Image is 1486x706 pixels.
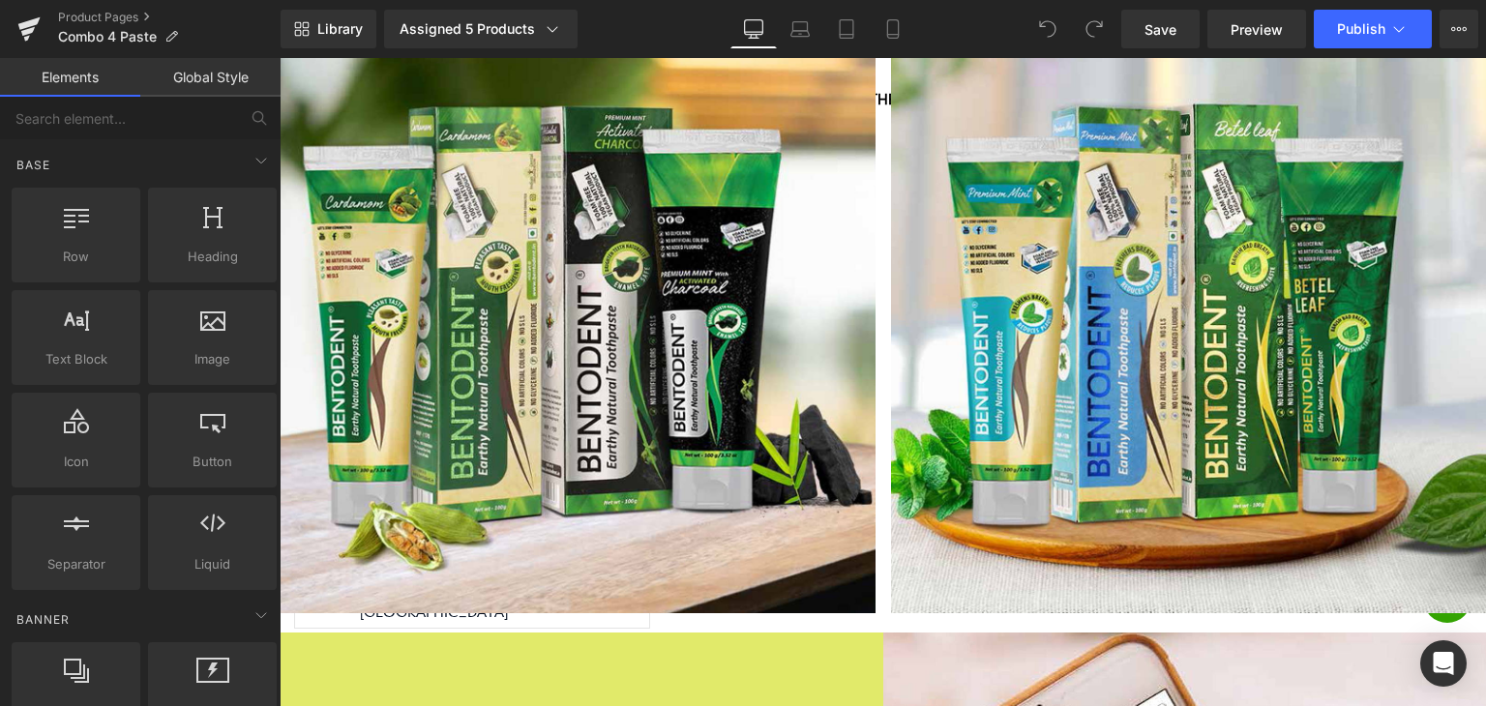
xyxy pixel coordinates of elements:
span: Heading [154,247,271,267]
button: Publish [1314,10,1432,48]
a: Global Style [140,58,281,97]
span: Row [17,247,134,267]
span: Liquid [154,554,271,574]
button: More [1440,10,1478,48]
span: Library [317,20,363,38]
div: Assigned 5 Products [400,19,562,39]
span: Button [154,452,271,472]
span: Banner [15,610,72,629]
span: Preview [1231,19,1283,40]
a: Desktop [730,10,777,48]
button: Redo [1075,10,1114,48]
span: Image [154,349,271,369]
span: Combo 4 Paste [58,29,157,44]
a: Laptop [777,10,823,48]
span: Save [1144,19,1176,40]
span: Separator [17,554,134,574]
span: Base [15,156,52,174]
span: Icon [17,452,134,472]
a: Product Pages [58,10,281,25]
span: Text Block [17,349,134,369]
span: Publish [1337,21,1385,37]
a: Preview [1207,10,1306,48]
a: Tablet [823,10,870,48]
div: Open Intercom Messenger [1420,640,1467,687]
a: Mobile [870,10,916,48]
button: Undo [1028,10,1067,48]
a: New Library [281,10,376,48]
